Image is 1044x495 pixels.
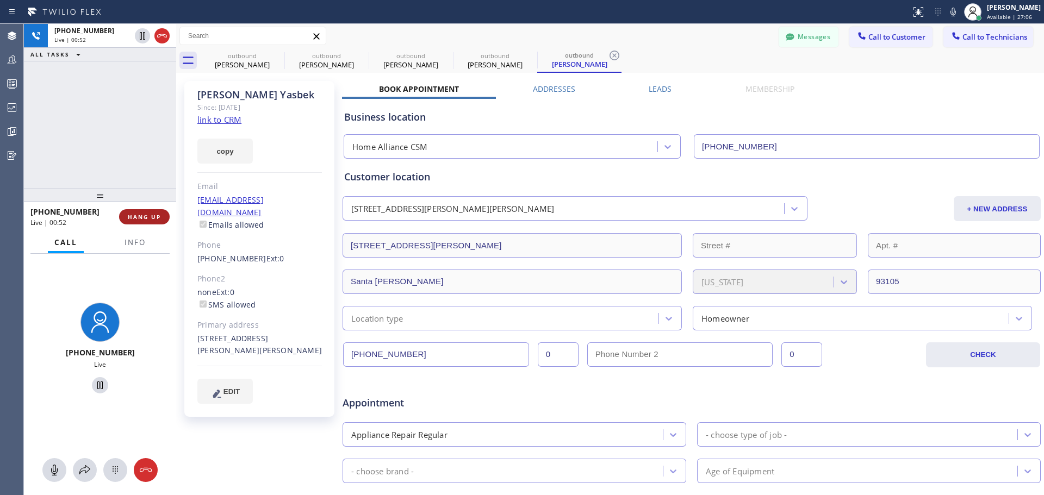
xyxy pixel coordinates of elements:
input: Street # [693,233,857,258]
input: Emails allowed [200,221,207,228]
span: Appointment [343,396,574,410]
span: Available | 27:06 [987,13,1032,21]
label: SMS allowed [197,299,256,310]
input: Phone Number [694,134,1040,159]
div: Customer location [344,170,1039,184]
div: - choose brand - [351,465,414,477]
span: EDIT [223,387,240,396]
span: Live | 00:52 [30,218,66,227]
div: Appliance Repair Regular [351,428,448,441]
div: [PERSON_NAME] [370,60,452,70]
input: Apt. # [868,233,1041,258]
button: Info [118,232,152,253]
a: link to CRM [197,114,241,125]
button: copy [197,139,253,164]
div: [STREET_ADDRESS][PERSON_NAME][PERSON_NAME] [351,203,554,215]
label: Book Appointment [379,84,459,94]
div: Sonia Curtis [370,48,452,73]
div: [PERSON_NAME] [538,59,620,69]
input: Search [180,27,326,45]
button: Call to Technicians [943,27,1033,47]
div: David Yasbek [538,48,620,72]
span: Live [94,360,106,369]
div: [PERSON_NAME] [285,60,368,70]
a: [PHONE_NUMBER] [197,253,266,264]
div: - choose type of job - [706,428,787,441]
div: David Yasbek [454,48,536,73]
span: [PHONE_NUMBER] [54,26,114,35]
input: City [343,270,682,294]
button: Hold Customer [135,28,150,43]
button: CHECK [926,342,1040,367]
div: [PERSON_NAME] [454,60,536,70]
span: Call to Technicians [962,32,1027,42]
span: ALL TASKS [30,51,70,58]
div: Home Alliance CSM [352,141,427,153]
button: Hang up [154,28,170,43]
span: Call to Customer [868,32,925,42]
button: Call to Customer [849,27,933,47]
div: outbound [201,52,283,60]
div: Location type [351,312,403,324]
button: Messages [779,27,838,47]
button: ALL TASKS [24,48,91,61]
input: Ext. [538,342,579,367]
span: [PHONE_NUMBER] [66,347,135,358]
input: Phone Number 2 [587,342,773,367]
div: Homeowner [701,312,749,324]
button: + NEW ADDRESS [954,196,1041,221]
button: Mute [42,458,66,482]
input: Phone Number [343,342,529,367]
div: outbound [370,52,452,60]
div: Since: [DATE] [197,101,322,114]
input: Ext. 2 [781,342,822,367]
div: Amrita Singh [201,48,283,73]
label: Emails allowed [197,220,264,230]
div: outbound [454,52,536,60]
input: SMS allowed [200,300,207,308]
div: Primary address [197,319,322,331]
div: [PERSON_NAME] [201,60,283,70]
div: Lijun Jiang [285,48,368,73]
button: Open dialpad [103,458,127,482]
div: [STREET_ADDRESS][PERSON_NAME][PERSON_NAME] [197,333,322,358]
div: outbound [538,51,620,59]
button: Hang up [134,458,158,482]
div: outbound [285,52,368,60]
button: Mute [946,4,961,20]
label: Membership [745,84,794,94]
a: [EMAIL_ADDRESS][DOMAIN_NAME] [197,195,264,217]
span: Ext: 0 [216,287,234,297]
button: Open directory [73,458,97,482]
label: Leads [649,84,672,94]
button: HANG UP [119,209,170,224]
span: HANG UP [128,213,161,221]
div: Age of Equipment [706,465,774,477]
div: Phone [197,239,322,252]
span: Ext: 0 [266,253,284,264]
button: Call [48,232,84,253]
div: Email [197,180,322,193]
input: Address [343,233,682,258]
button: Hold Customer [92,377,108,393]
label: Addresses [533,84,575,94]
div: Business location [344,110,1039,124]
div: [PERSON_NAME] [987,3,1041,12]
div: none [197,286,322,311]
span: [PHONE_NUMBER] [30,206,100,217]
button: EDIT [197,379,253,404]
div: Phone2 [197,273,322,285]
div: [PERSON_NAME] Yasbek [197,89,322,101]
input: ZIP [868,270,1041,294]
span: Info [125,237,146,247]
span: Live | 00:52 [54,36,86,43]
span: Call [54,237,77,247]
